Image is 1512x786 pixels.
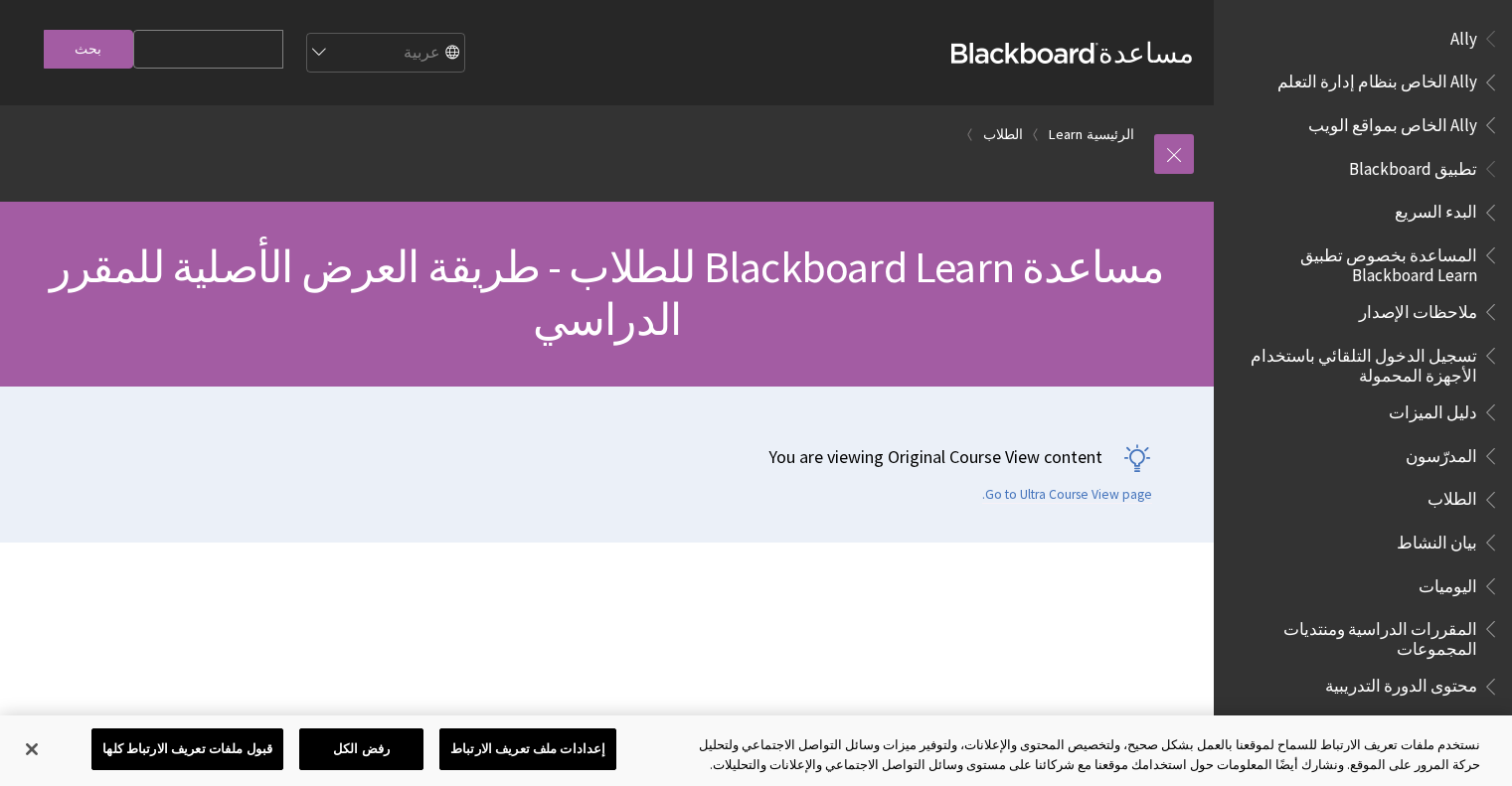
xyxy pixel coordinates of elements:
span: بيان النشاط [1397,526,1477,552]
div: نستخدم ملفات تعريف الارتباط للسماح لموقعنا بالعمل بشكل صحيح، ولتخصيص المحتوى والإعلانات، ولتوفير ... [680,735,1480,774]
span: اليوميات [1419,569,1477,596]
span: Ally الخاص بنظام إدارة التعلم [1277,66,1477,92]
a: Learn [1049,122,1083,147]
span: المقررات الدراسية ومنتديات المجموعات [1238,612,1477,659]
button: إعدادات ملف تعريف الارتباط [439,728,616,770]
span: الطلاب [1428,483,1477,510]
span: المساعدة بخصوص تطبيق Blackboard Learn [1238,238,1477,285]
span: دليل الميزات [1389,395,1477,422]
button: إغلاق [10,727,54,771]
a: الرئيسية [1087,122,1134,147]
span: مساعدة Blackboard Learn للطلاب - طريقة العرض الأصلية للمقرر الدراسي [50,239,1165,347]
a: مساعدةBlackboard [951,35,1194,71]
span: البدء السريع [1395,196,1477,223]
a: الطلاب [983,122,1023,147]
p: You are viewing Original Course View content [20,444,1152,469]
span: ملاحظات الإصدار [1359,295,1477,322]
strong: Blackboard [951,43,1098,64]
button: قبول ملفات تعريف الارتباط كلها [91,728,283,770]
span: تطبيق Blackboard [1349,152,1477,179]
button: رفض الكل [299,728,423,770]
span: المدرّسون [1406,439,1477,466]
nav: Book outline for Anthology Ally Help [1226,22,1500,142]
span: محتوى الدورة التدريبية [1325,670,1477,697]
a: Go to Ultra Course View page. [982,486,1152,504]
span: تسجيل الدخول التلقائي باستخدام الأجهزة المحمولة [1238,339,1477,386]
span: Ally الخاص بمواقع الويب [1308,108,1477,135]
span: Ally [1450,22,1477,49]
select: Site Language Selector [305,34,464,74]
span: رسائل المقرر الدراسي [1321,712,1477,739]
input: بحث [44,30,133,69]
